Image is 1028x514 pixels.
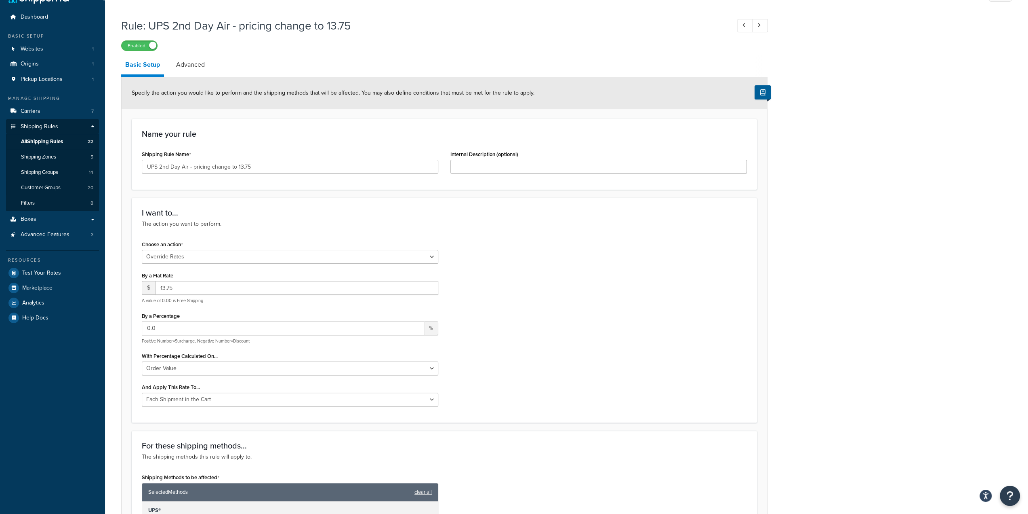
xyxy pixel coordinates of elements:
a: Carriers7 [6,104,99,119]
span: Carriers [21,108,40,115]
span: 1 [92,46,94,53]
a: Websites1 [6,42,99,57]
li: Carriers [6,104,99,119]
a: clear all [414,487,432,498]
span: 14 [89,169,93,176]
span: 3 [91,231,94,238]
span: Customer Groups [21,184,61,191]
h3: For these shipping methods... [142,441,747,450]
span: 22 [88,138,93,145]
a: Shipping Zones5 [6,150,99,165]
h3: I want to... [142,208,747,217]
span: 8 [90,200,93,207]
span: Advanced Features [21,231,69,238]
li: Pickup Locations [6,72,99,87]
a: Marketplace [6,281,99,295]
div: Resources [6,257,99,264]
li: Advanced Features [6,227,99,242]
span: Shipping Groups [21,169,58,176]
a: Basic Setup [121,55,164,77]
a: Next Record [752,19,768,32]
li: Filters [6,196,99,211]
span: Analytics [22,300,44,307]
p: The shipping methods this rule will apply to. [142,453,747,461]
label: Enabled [122,41,157,51]
li: Websites [6,42,99,57]
span: 7 [91,108,94,115]
span: % [424,322,438,335]
label: Shipping Rule Name [142,151,191,158]
a: Advanced [172,55,209,74]
span: 1 [92,76,94,83]
span: Boxes [21,216,36,223]
h1: Rule: UPS 2nd Day Air - pricing change to 13.75 [121,18,722,34]
a: Dashboard [6,10,99,25]
span: Shipping Rules [21,123,58,130]
span: 5 [90,154,93,161]
span: Shipping Zones [21,154,56,161]
a: Previous Record [737,19,753,32]
span: Origins [21,61,39,68]
span: Help Docs [22,315,48,322]
span: Filters [21,200,35,207]
p: Positive Number=Surcharge, Negative Number=Discount [142,338,438,344]
a: Pickup Locations1 [6,72,99,87]
a: Help Docs [6,311,99,325]
a: Filters8 [6,196,99,211]
button: Show Help Docs [755,85,771,99]
a: Shipping Rules [6,119,99,134]
span: Dashboard [21,14,48,21]
label: By a Percentage [142,313,180,319]
li: Origins [6,57,99,72]
a: Origins1 [6,57,99,72]
div: Manage Shipping [6,95,99,102]
label: With Percentage Calculated On... [142,353,218,359]
div: Basic Setup [6,33,99,40]
button: Open Resource Center [1000,486,1020,506]
label: By a Flat Rate [142,273,173,279]
h3: Name your rule [142,129,747,138]
span: Marketplace [22,285,53,292]
li: Shipping Rules [6,119,99,212]
a: Advanced Features3 [6,227,99,242]
span: Selected Methods [148,487,410,498]
p: A value of 0.00 is Free Shipping [142,298,438,304]
label: Internal Description (optional) [450,151,518,157]
span: Websites [21,46,43,53]
a: Customer Groups20 [6,180,99,195]
a: AllShipping Rules22 [6,134,99,149]
span: 1 [92,61,94,68]
p: The action you want to perform. [142,220,747,228]
label: Choose an action [142,241,183,248]
span: Test Your Rates [22,270,61,277]
li: Shipping Zones [6,150,99,165]
li: Shipping Groups [6,165,99,180]
span: All Shipping Rules [21,138,63,145]
a: Shipping Groups14 [6,165,99,180]
a: Analytics [6,296,99,310]
label: And Apply This Rate To... [142,384,200,390]
label: Shipping Methods to be affected [142,474,219,481]
span: 20 [88,184,93,191]
span: Specify the action you would like to perform and the shipping methods that will be affected. You ... [132,89,534,97]
a: Boxes [6,212,99,227]
li: Customer Groups [6,180,99,195]
span: Pickup Locations [21,76,63,83]
span: $ [142,281,155,295]
a: Test Your Rates [6,266,99,280]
